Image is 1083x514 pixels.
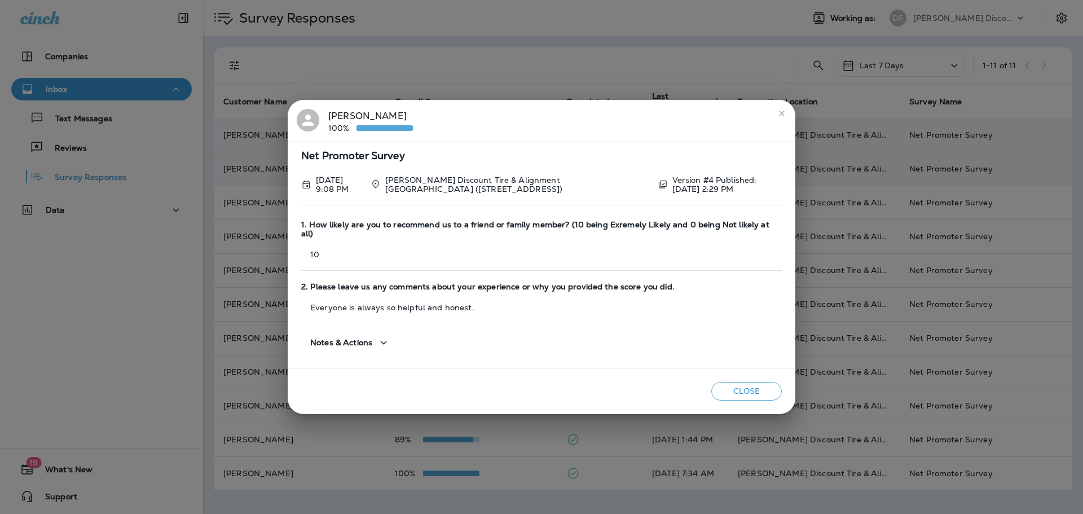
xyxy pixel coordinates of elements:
[328,124,356,133] p: 100%
[672,175,782,194] p: Version #4 Published: [DATE] 2:29 PM
[301,303,782,312] p: Everyone is always so helpful and honest.
[385,175,648,194] p: [PERSON_NAME] Discount Tire & Alignment [GEOGRAPHIC_DATA] ([STREET_ADDRESS])
[301,282,782,292] span: 2. Please leave us any comments about your experience or why you provided the score you did.
[301,220,782,239] span: 1. How likely are you to recommend us to a friend or family member? (10 being Exremely Likely and...
[301,250,782,259] p: 10
[301,327,399,359] button: Notes & Actions
[328,109,413,133] div: [PERSON_NAME]
[310,338,372,348] span: Notes & Actions
[316,175,362,194] p: Aug 13, 2025 9:08 PM
[711,382,782,401] button: Close
[773,104,791,122] button: close
[301,151,782,161] span: Net Promoter Survey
